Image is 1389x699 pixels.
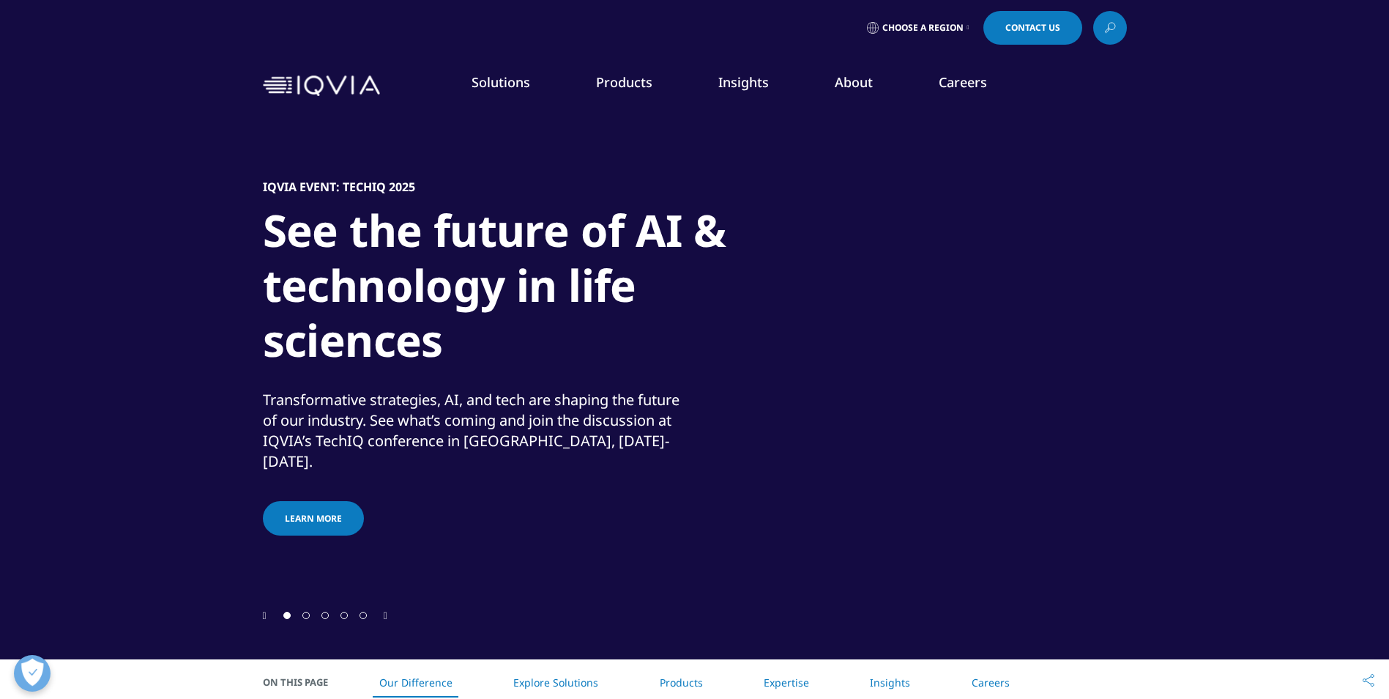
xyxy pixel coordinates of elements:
a: Expertise [764,676,809,689]
span: Contact Us [1005,23,1060,32]
a: Careers [972,676,1010,689]
nav: Primary [386,51,1127,120]
a: Our Difference [379,676,453,689]
a: Explore Solutions [513,676,598,689]
span: Go to slide 5 [360,612,367,619]
span: Go to slide 3 [321,612,329,619]
a: Insights [870,676,910,689]
span: Go to slide 2 [302,612,310,619]
h1: See the future of AI & technology in life sciences​ [263,203,812,377]
span: On This Page [263,675,343,689]
a: About [835,73,873,91]
a: Products [596,73,652,91]
div: Next slide [384,608,387,622]
span: Learn more [285,512,342,525]
a: Solutions [472,73,530,91]
span: Choose a Region [882,22,964,34]
button: Open Preferences [14,655,51,692]
span: Go to slide 1 [283,612,291,619]
div: Previous slide [263,608,267,622]
a: Insights [718,73,769,91]
a: Careers [939,73,987,91]
a: Products [660,676,703,689]
h5: IQVIA Event: TechIQ 2025​ [263,180,415,194]
img: IQVIA Healthcare Information Technology and Pharma Clinical Research Company [263,75,380,97]
span: Go to slide 4 [340,612,348,619]
div: 1 / 5 [263,110,1127,608]
a: Learn more [263,501,364,536]
div: Transformative strategies, AI, and tech are shaping the future of our industry. See what’s coming... [263,390,691,472]
a: Contact Us [983,11,1082,45]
